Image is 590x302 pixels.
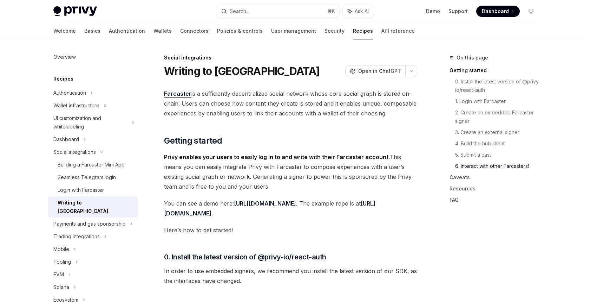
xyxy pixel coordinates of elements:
[345,65,405,77] button: Open in ChatGPT
[53,89,86,97] div: Authentication
[230,7,249,15] div: Search...
[164,65,320,77] h1: Writing to [GEOGRAPHIC_DATA]
[216,5,339,18] button: Search...⌘K
[164,54,417,61] div: Social integrations
[48,51,138,63] a: Overview
[48,171,138,184] a: Seamless Telegram login
[450,65,542,76] a: Getting started
[48,196,138,218] a: Writing to [GEOGRAPHIC_DATA]
[343,5,374,18] button: Ask AI
[353,23,373,39] a: Recipes
[164,153,390,161] strong: Privy enables your users to easily log in to and write with their Farcaster account.
[84,23,100,39] a: Basics
[457,54,488,62] span: On this page
[164,199,417,218] span: You can see a demo here: . The example repo is at .
[525,6,537,17] button: Toggle dark mode
[455,127,542,138] a: 3. Create an external signer
[58,186,104,194] div: Login with Farcaster
[53,75,73,83] h5: Recipes
[448,8,468,15] a: Support
[153,23,172,39] a: Wallets
[455,149,542,161] a: 5. Submit a cast
[455,138,542,149] a: 4. Build the hub client
[53,6,97,16] img: light logo
[53,53,76,61] div: Overview
[53,232,100,241] div: Trading integrations
[164,90,191,97] a: Farcaster
[53,135,79,144] div: Dashboard
[217,23,263,39] a: Policies & controls
[455,161,542,172] a: 6. Interact with other Farcasters!
[455,76,542,96] a: 0. Install the latest version of @privy-io/react-auth
[426,8,440,15] a: Demo
[476,6,520,17] a: Dashboard
[450,194,542,206] a: FAQ
[53,283,69,291] div: Solana
[164,89,417,118] span: is a sufficiently decentralized social network whose core social graph is stored on-chain. Users ...
[482,8,509,15] span: Dashboard
[58,161,125,169] div: Building a Farcaster Mini App
[53,220,126,228] div: Payments and gas sponsorship
[58,173,116,182] div: Seamless Telegram login
[358,68,401,75] span: Open in ChatGPT
[53,245,69,253] div: Mobile
[450,172,542,183] a: Caveats
[164,266,417,286] span: In order to use embedded signers, we recommend you install the latest version of our SDK, as the ...
[58,199,133,215] div: Writing to [GEOGRAPHIC_DATA]
[53,101,99,110] div: Wallet infrastructure
[109,23,145,39] a: Authentication
[164,152,417,191] span: This means you can easily integrate Privy with Farcaster to compose experiences with a user’s exi...
[53,270,64,279] div: EVM
[53,114,127,131] div: UI customization and whitelabeling
[381,23,415,39] a: API reference
[53,258,71,266] div: Tooling
[450,183,542,194] a: Resources
[164,252,326,262] span: 0. Install the latest version of @privy-io/react-auth
[180,23,209,39] a: Connectors
[164,225,417,235] span: Here’s how to get started!
[164,135,222,146] span: Getting started
[324,23,345,39] a: Security
[455,96,542,107] a: 1. Login with Farcaster
[328,8,335,14] span: ⌘ K
[355,8,369,15] span: Ask AI
[455,107,542,127] a: 2. Create an embedded Farcaster signer
[48,184,138,196] a: Login with Farcaster
[48,158,138,171] a: Building a Farcaster Mini App
[53,23,76,39] a: Welcome
[53,148,96,156] div: Social integrations
[271,23,316,39] a: User management
[234,200,296,207] a: [URL][DOMAIN_NAME]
